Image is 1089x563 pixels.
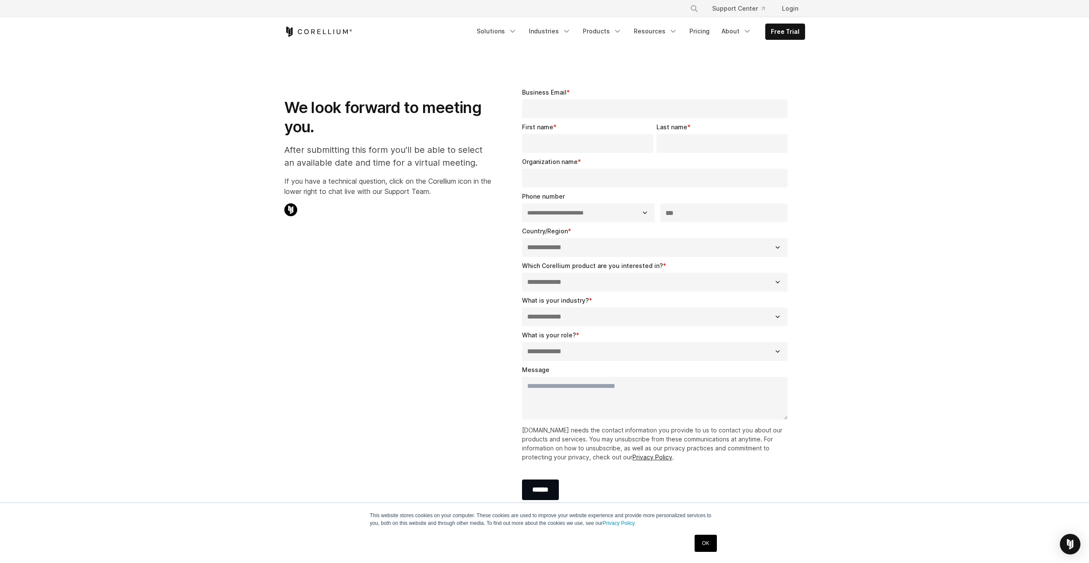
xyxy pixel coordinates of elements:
[522,123,553,131] span: First name
[284,143,491,169] p: After submitting this form you'll be able to select an available date and time for a virtual meet...
[522,331,576,339] span: What is your role?
[633,453,672,461] a: Privacy Policy
[370,512,719,527] p: This website stores cookies on your computer. These cookies are used to improve your website expe...
[471,24,522,39] a: Solutions
[766,24,805,39] a: Free Trial
[1060,534,1080,554] div: Open Intercom Messenger
[656,123,687,131] span: Last name
[578,24,627,39] a: Products
[522,262,663,269] span: Which Corellium product are you interested in?
[471,24,805,40] div: Navigation Menu
[705,1,772,16] a: Support Center
[284,203,297,216] img: Corellium Chat Icon
[775,1,805,16] a: Login
[522,426,791,462] p: [DOMAIN_NAME] needs the contact information you provide to us to contact you about our products a...
[695,535,716,552] a: OK
[284,176,491,197] p: If you have a technical question, click on the Corellium icon in the lower right to chat live wit...
[522,89,567,96] span: Business Email
[284,27,352,37] a: Corellium Home
[524,24,576,39] a: Industries
[603,520,636,526] a: Privacy Policy.
[686,1,702,16] button: Search
[522,366,549,373] span: Message
[522,227,568,235] span: Country/Region
[629,24,683,39] a: Resources
[716,24,757,39] a: About
[522,158,578,165] span: Organization name
[284,98,491,137] h1: We look forward to meeting you.
[522,297,589,304] span: What is your industry?
[522,193,565,200] span: Phone number
[680,1,805,16] div: Navigation Menu
[684,24,715,39] a: Pricing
